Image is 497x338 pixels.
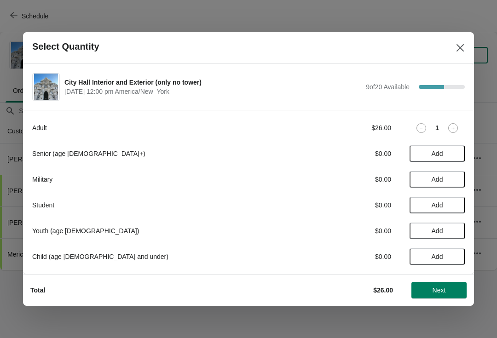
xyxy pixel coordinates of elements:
[410,248,465,265] button: Add
[32,201,288,210] div: Student
[410,145,465,162] button: Add
[306,201,391,210] div: $0.00
[32,175,288,184] div: Military
[34,74,58,100] img: City Hall Interior and Exterior (only no tower) | | September 18 | 12:00 pm America/New_York
[306,149,391,158] div: $0.00
[306,252,391,261] div: $0.00
[32,41,99,52] h2: Select Quantity
[432,201,443,209] span: Add
[452,40,468,56] button: Close
[306,226,391,235] div: $0.00
[435,123,439,132] strong: 1
[30,286,45,294] strong: Total
[306,175,391,184] div: $0.00
[432,253,443,260] span: Add
[432,227,443,235] span: Add
[64,87,361,96] span: [DATE] 12:00 pm America/New_York
[432,176,443,183] span: Add
[64,78,361,87] span: City Hall Interior and Exterior (only no tower)
[373,286,393,294] strong: $26.00
[432,150,443,157] span: Add
[366,83,410,91] span: 9 of 20 Available
[411,282,467,298] button: Next
[32,252,288,261] div: Child (age [DEMOGRAPHIC_DATA] and under)
[410,223,465,239] button: Add
[32,149,288,158] div: Senior (age [DEMOGRAPHIC_DATA]+)
[433,286,446,294] span: Next
[32,226,288,235] div: Youth (age [DEMOGRAPHIC_DATA])
[306,123,391,132] div: $26.00
[410,197,465,213] button: Add
[410,171,465,188] button: Add
[32,123,288,132] div: Adult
